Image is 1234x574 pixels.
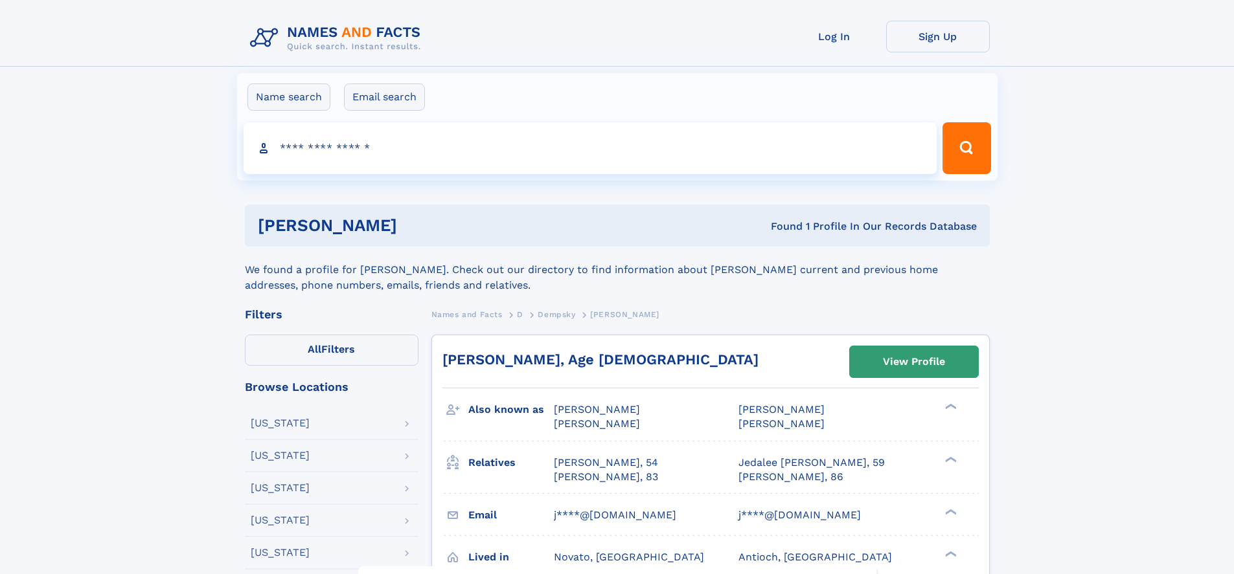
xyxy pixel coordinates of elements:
span: [PERSON_NAME] [554,403,640,415]
div: ❯ [942,455,957,463]
h3: Email [468,504,554,526]
div: [US_STATE] [251,450,310,461]
div: Browse Locations [245,381,418,393]
span: D [517,310,523,319]
a: [PERSON_NAME], 54 [554,456,658,470]
h1: [PERSON_NAME] [258,217,584,234]
h3: Also known as [468,399,554,421]
span: Novato, [GEOGRAPHIC_DATA] [554,551,704,563]
a: Dempsky [538,306,575,322]
a: D [517,306,523,322]
span: Dempsky [538,310,575,319]
div: ❯ [942,549,957,558]
label: Filters [245,335,418,366]
a: View Profile [850,346,978,377]
div: [US_STATE] [251,483,310,493]
span: [PERSON_NAME] [738,417,825,430]
span: All [308,343,321,355]
div: [US_STATE] [251,515,310,525]
div: [US_STATE] [251,418,310,428]
a: [PERSON_NAME], Age [DEMOGRAPHIC_DATA] [442,351,759,368]
div: Filters [245,309,418,320]
input: search input [244,122,937,174]
a: Names and Facts [431,306,503,322]
span: [PERSON_NAME] [590,310,659,319]
a: Jedalee [PERSON_NAME], 59 [738,456,885,470]
a: Sign Up [886,21,990,52]
label: Name search [247,83,330,111]
a: Log In [783,21,886,52]
div: View Profile [883,347,945,377]
div: ❯ [942,507,957,516]
span: [PERSON_NAME] [554,417,640,430]
h3: Relatives [468,452,554,474]
div: Found 1 Profile In Our Records Database [584,219,977,234]
span: [PERSON_NAME] [738,403,825,415]
h3: Lived in [468,546,554,568]
a: [PERSON_NAME], 83 [554,470,658,484]
span: Antioch, [GEOGRAPHIC_DATA] [738,551,892,563]
label: Email search [344,83,425,111]
img: Logo Names and Facts [245,21,431,56]
a: [PERSON_NAME], 86 [738,470,843,484]
div: [US_STATE] [251,547,310,558]
div: We found a profile for [PERSON_NAME]. Check out our directory to find information about [PERSON_N... [245,247,990,293]
div: ❯ [942,403,957,411]
button: Search Button [943,122,990,174]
